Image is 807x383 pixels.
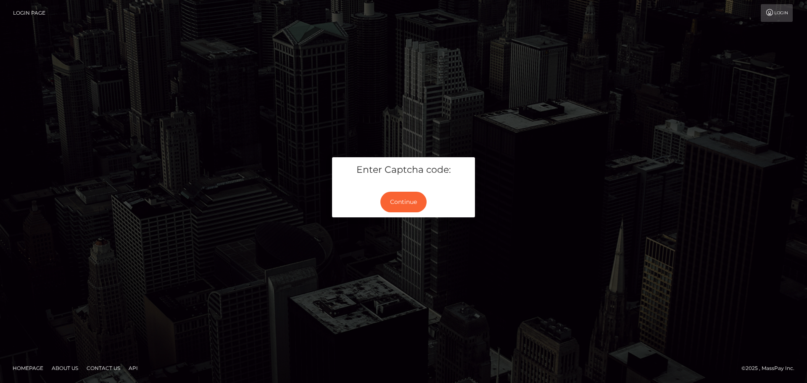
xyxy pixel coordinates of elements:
button: Continue [380,192,427,212]
a: Login [761,4,793,22]
div: © 2025 , MassPay Inc. [741,364,801,373]
a: API [125,362,141,375]
a: Homepage [9,362,47,375]
h5: Enter Captcha code: [338,164,469,177]
a: Login Page [13,4,45,22]
a: About Us [48,362,82,375]
a: Contact Us [83,362,124,375]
